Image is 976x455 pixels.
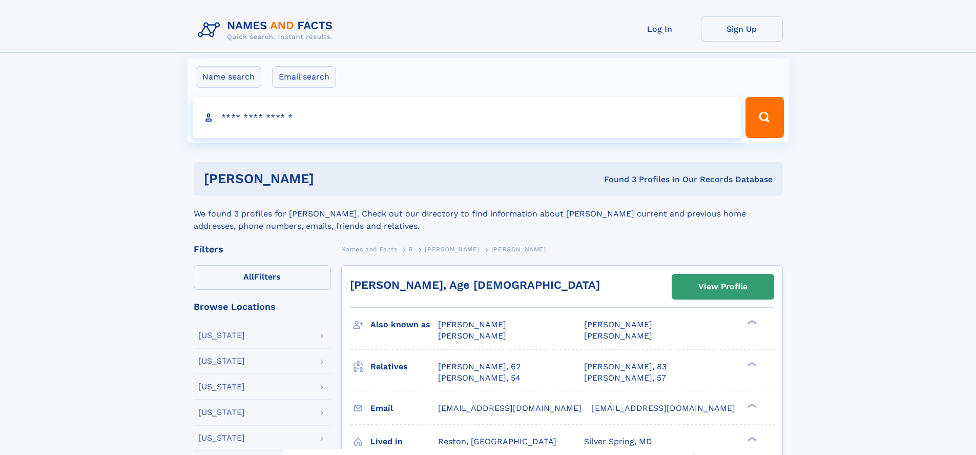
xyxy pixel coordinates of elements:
div: ❯ [745,402,757,409]
label: Name search [196,66,261,88]
span: [PERSON_NAME] [425,246,480,253]
div: [US_STATE] [198,357,245,365]
a: [PERSON_NAME], 54 [438,372,521,384]
div: Browse Locations [194,302,331,311]
div: [US_STATE] [198,383,245,391]
h3: Lived in [370,433,438,450]
label: Filters [194,265,331,290]
a: Log In [619,16,701,42]
span: [PERSON_NAME] [584,331,652,341]
div: ❯ [745,436,757,442]
a: [PERSON_NAME], 83 [584,361,667,372]
span: [EMAIL_ADDRESS][DOMAIN_NAME] [438,403,582,413]
a: Names and Facts [341,243,398,255]
div: [US_STATE] [198,434,245,442]
label: Email search [272,66,336,88]
h1: [PERSON_NAME] [204,172,459,185]
div: Found 3 Profiles In Our Records Database [459,174,773,185]
div: View Profile [698,275,747,299]
span: [PERSON_NAME] [491,246,546,253]
input: search input [193,97,741,138]
div: [US_STATE] [198,408,245,417]
a: View Profile [672,274,774,299]
button: Search Button [745,97,783,138]
img: Logo Names and Facts [194,16,341,44]
h3: Also known as [370,316,438,333]
a: Sign Up [701,16,783,42]
span: All [243,272,254,282]
span: [PERSON_NAME] [584,320,652,329]
div: ❯ [745,319,757,326]
a: [PERSON_NAME], 62 [438,361,521,372]
div: We found 3 profiles for [PERSON_NAME]. Check out our directory to find information about [PERSON_... [194,195,783,232]
div: ❯ [745,361,757,367]
span: [PERSON_NAME] [438,331,506,341]
div: Filters [194,245,331,254]
h3: Relatives [370,358,438,375]
a: [PERSON_NAME], Age [DEMOGRAPHIC_DATA] [350,279,600,291]
span: R [409,246,413,253]
h3: Email [370,400,438,417]
div: [US_STATE] [198,331,245,340]
span: Reston, [GEOGRAPHIC_DATA] [438,437,556,446]
span: [EMAIL_ADDRESS][DOMAIN_NAME] [592,403,735,413]
a: [PERSON_NAME], 57 [584,372,666,384]
span: Silver Spring, MD [584,437,652,446]
a: [PERSON_NAME] [425,243,480,255]
a: R [409,243,413,255]
span: [PERSON_NAME] [438,320,506,329]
